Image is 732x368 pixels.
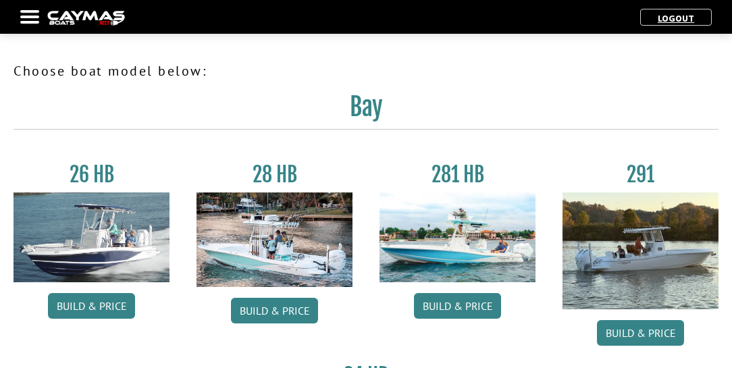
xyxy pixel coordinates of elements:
[47,11,125,25] img: caymas-dealer-connect-2ed40d3bc7270c1d8d7ffb4b79bf05adc795679939227970def78ec6f6c03838.gif
[563,162,718,187] h3: 291
[651,12,701,24] a: Logout
[380,192,535,282] img: 28-hb-twin.jpg
[14,192,169,282] img: 26_new_photo_resized.jpg
[197,162,352,187] h3: 28 HB
[414,293,501,319] a: Build & Price
[14,92,718,130] h2: Bay
[563,192,718,309] img: 291_Thumbnail.jpg
[597,320,684,346] a: Build & Price
[48,293,135,319] a: Build & Price
[197,192,352,287] img: 28_hb_thumbnail_for_caymas_connect.jpg
[231,298,318,323] a: Build & Price
[14,61,718,81] p: Choose boat model below:
[14,162,169,187] h3: 26 HB
[380,162,535,187] h3: 281 HB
